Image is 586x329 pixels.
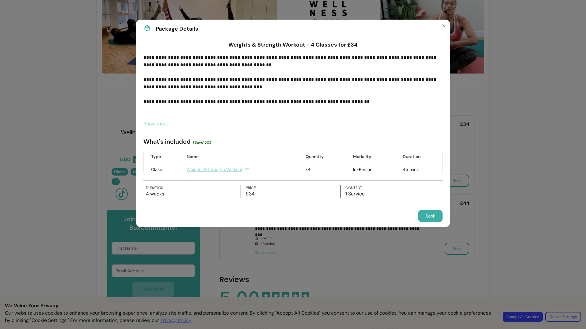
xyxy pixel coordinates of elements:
[246,185,341,190] label: Price
[143,120,168,127] span: Show more
[146,185,241,190] label: Duration
[187,166,249,172] a: Weights & Strength Workout
[439,21,449,31] button: Close
[345,185,440,190] label: Content
[345,190,440,198] p: 1 Service
[143,40,443,49] h1: Weights & Strength Workout - 4 Classes for £34
[144,151,179,162] th: Type
[193,140,211,145] span: (Save 15 %)
[353,167,372,172] span: In-Person
[146,190,241,198] p: 4 weeks
[246,190,341,198] p: £34
[346,151,395,162] th: Modality
[156,25,198,33] span: Package Details
[418,210,443,222] button: Book
[298,151,346,162] th: Quantity
[151,167,162,172] span: Class
[179,151,298,162] th: Name
[403,167,419,172] span: 45 mins
[395,151,442,162] th: Duration
[143,137,443,146] p: What's included
[306,167,310,172] span: x4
